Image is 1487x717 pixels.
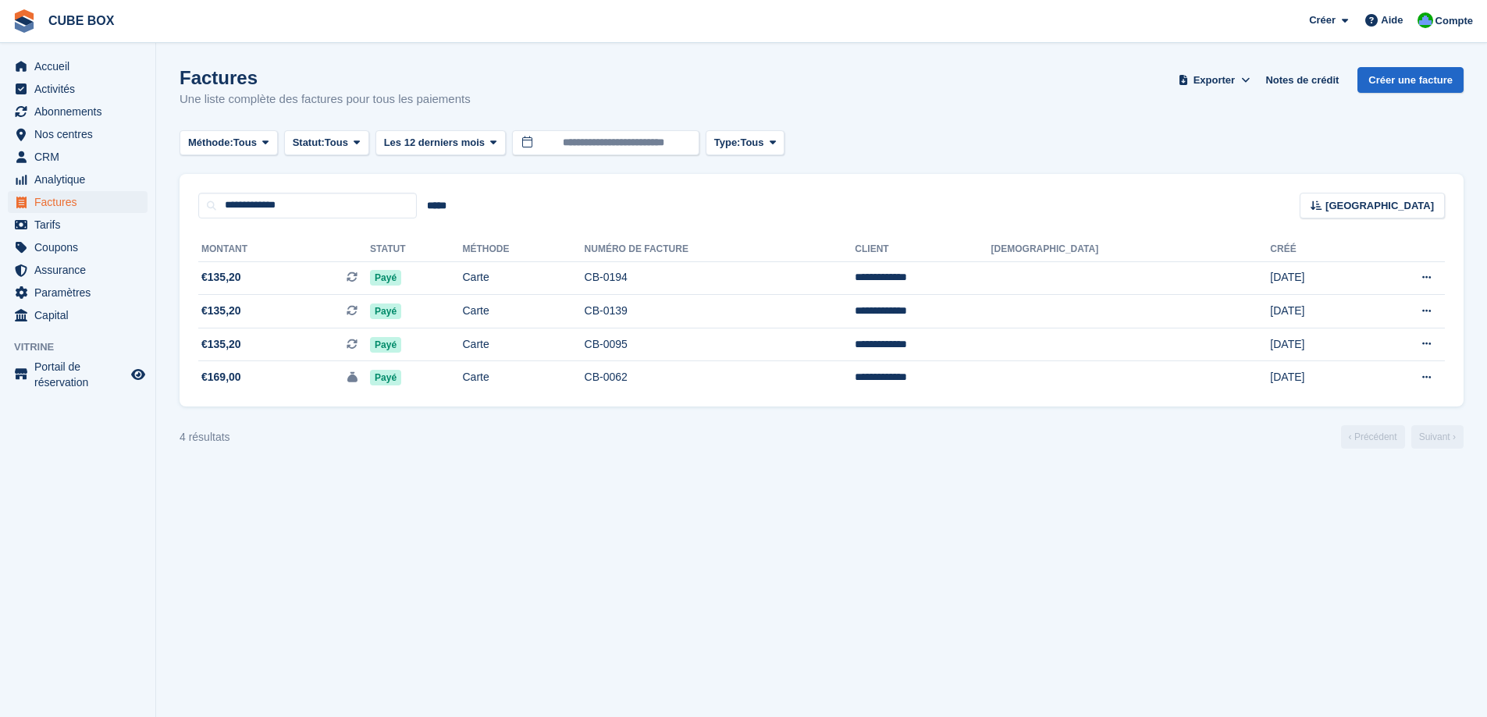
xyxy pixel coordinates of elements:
[180,130,278,156] button: Méthode: Tous
[1381,12,1403,28] span: Aide
[740,135,763,151] span: Tous
[8,169,148,190] a: menu
[370,370,401,385] span: Payé
[8,259,148,281] a: menu
[293,135,325,151] span: Statut:
[463,237,585,262] th: Méthode
[1435,13,1473,29] span: Compte
[706,130,785,156] button: Type: Tous
[180,91,471,108] p: Une liste complète des factures pour tous les paiements
[34,146,128,168] span: CRM
[201,336,241,353] span: €135,20
[42,8,120,34] a: CUBE BOX
[34,78,128,100] span: Activités
[1357,67,1464,93] a: Créer une facture
[1270,328,1360,361] td: [DATE]
[8,101,148,122] a: menu
[34,282,128,303] span: Paramètres
[991,237,1271,262] th: [DEMOGRAPHIC_DATA]
[8,123,148,145] a: menu
[34,123,128,145] span: Nos centres
[8,359,148,390] a: menu
[714,135,741,151] span: Type:
[1411,425,1464,449] a: Suivant
[180,67,471,88] h1: Factures
[34,101,128,122] span: Abonnements
[585,361,856,394] td: CB-0062
[201,369,241,385] span: €169,00
[384,135,485,151] span: Les 12 derniers mois
[8,282,148,303] a: menu
[188,135,233,151] span: Méthode:
[8,214,148,236] a: menu
[201,269,241,286] span: €135,20
[8,78,148,100] a: menu
[585,328,856,361] td: CB-0095
[585,261,856,295] td: CB-0194
[855,237,991,262] th: Client
[34,214,128,236] span: Tarifs
[325,135,348,151] span: Tous
[370,303,401,319] span: Payé
[1325,198,1434,214] span: [GEOGRAPHIC_DATA]
[284,130,369,156] button: Statut: Tous
[8,236,148,258] a: menu
[1338,425,1467,449] nav: Page
[8,304,148,326] a: menu
[34,304,128,326] span: Capital
[180,429,230,445] div: 4 résultats
[585,295,856,328] td: CB-0139
[1341,425,1405,449] a: Précédent
[1418,12,1433,28] img: Cube Box
[34,259,128,281] span: Assurance
[370,237,462,262] th: Statut
[585,237,856,262] th: Numéro de facture
[463,361,585,394] td: Carte
[8,146,148,168] a: menu
[34,359,128,390] span: Portail de réservation
[12,9,36,33] img: stora-icon-8386f47178a22dfd0bd8f6a31ec36ba5ce8667c1dd55bd0f319d3a0aa187defe.svg
[233,135,257,151] span: Tous
[34,191,128,213] span: Factures
[34,169,128,190] span: Analytique
[375,130,506,156] button: Les 12 derniers mois
[34,236,128,258] span: Coupons
[1270,295,1360,328] td: [DATE]
[370,337,401,353] span: Payé
[370,270,401,286] span: Payé
[1270,237,1360,262] th: Créé
[34,55,128,77] span: Accueil
[1270,261,1360,295] td: [DATE]
[201,303,241,319] span: €135,20
[463,328,585,361] td: Carte
[8,191,148,213] a: menu
[1270,361,1360,394] td: [DATE]
[1259,67,1345,93] a: Notes de crédit
[129,365,148,384] a: Boutique d'aperçu
[1175,67,1253,93] button: Exporter
[198,237,370,262] th: Montant
[1309,12,1336,28] span: Créer
[8,55,148,77] a: menu
[14,339,155,355] span: Vitrine
[1194,73,1235,88] span: Exporter
[463,261,585,295] td: Carte
[463,295,585,328] td: Carte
